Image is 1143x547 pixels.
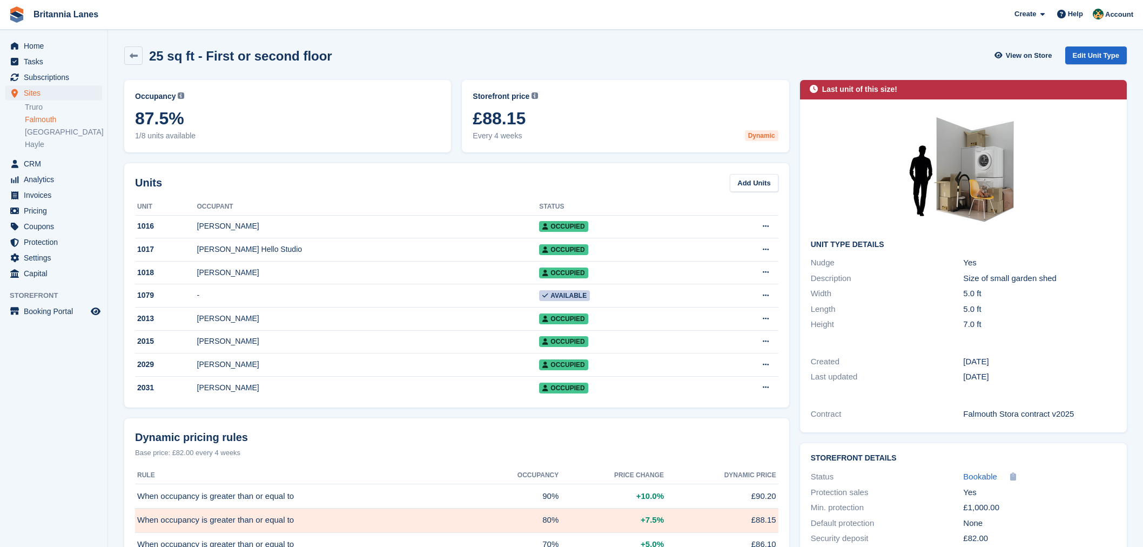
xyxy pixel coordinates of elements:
[751,490,776,503] span: £90.20
[730,174,778,192] a: Add Units
[1093,9,1104,19] img: Nathan Kellow
[135,508,472,532] td: When occupancy is greater than or equal to
[135,91,176,102] span: Occupancy
[993,46,1057,64] a: View on Store
[24,85,89,101] span: Sites
[811,303,964,316] div: Length
[24,250,89,265] span: Settings
[473,91,529,102] span: Storefront price
[1105,9,1133,20] span: Account
[542,490,559,503] span: 90%
[641,514,664,526] span: +7.5%
[25,127,102,137] a: [GEOGRAPHIC_DATA]
[135,429,778,445] div: Dynamic pricing rules
[963,288,1116,300] div: 5.0 ft
[539,359,588,370] span: Occupied
[811,272,964,285] div: Description
[24,38,89,54] span: Home
[963,502,1116,514] div: £1,000.00
[197,382,540,393] div: [PERSON_NAME]
[135,467,472,484] th: Rule
[963,472,997,481] span: Bookable
[5,156,102,171] a: menu
[135,267,197,278] div: 1018
[5,85,102,101] a: menu
[539,244,588,255] span: Occupied
[5,266,102,281] a: menu
[5,188,102,203] a: menu
[5,203,102,218] a: menu
[539,336,588,347] span: Occupied
[539,221,588,232] span: Occupied
[614,470,664,480] span: Price change
[963,532,1116,545] div: £82.00
[811,486,964,499] div: Protection sales
[135,290,197,301] div: 1079
[963,371,1116,383] div: [DATE]
[25,102,102,112] a: Truro
[25,115,102,125] a: Falmouth
[197,359,540,370] div: [PERSON_NAME]
[197,267,540,278] div: [PERSON_NAME]
[636,490,664,503] span: +10.0%
[5,250,102,265] a: menu
[517,470,559,480] span: Occupancy
[135,484,472,509] td: When occupancy is greater than or equal to
[135,336,197,347] div: 2015
[5,304,102,319] a: menu
[811,318,964,331] div: Height
[197,313,540,324] div: [PERSON_NAME]
[135,198,197,216] th: Unit
[724,470,776,480] span: Dynamic price
[135,109,440,128] span: 87.5%
[1006,50,1052,61] span: View on Store
[963,318,1116,331] div: 7.0 ft
[963,272,1116,285] div: Size of small garden shed
[135,359,197,370] div: 2029
[963,471,997,483] a: Bookable
[24,304,89,319] span: Booking Portal
[811,356,964,368] div: Created
[5,235,102,250] a: menu
[811,471,964,483] div: Status
[5,38,102,54] a: menu
[811,532,964,545] div: Security deposit
[178,92,184,99] img: icon-info-grey-7440780725fd019a000dd9b08b2336e03edf1995a4989e88bcd33f0948082b44.svg
[539,290,590,301] span: Available
[135,175,162,191] h2: Units
[811,257,964,269] div: Nudge
[197,336,540,347] div: [PERSON_NAME]
[963,486,1116,499] div: Yes
[5,172,102,187] a: menu
[25,139,102,150] a: Hayle
[539,383,588,393] span: Occupied
[135,313,197,324] div: 2013
[751,514,776,526] span: £88.15
[963,517,1116,530] div: None
[539,313,588,324] span: Occupied
[24,70,89,85] span: Subscriptions
[24,188,89,203] span: Invoices
[197,284,540,308] td: -
[963,408,1116,421] div: Falmouth Stora contract v2025
[882,110,1044,232] img: 25-sqft-unit.jpg
[24,235,89,250] span: Protection
[197,198,540,216] th: Occupant
[811,454,1116,463] h2: Storefront Details
[1065,46,1127,64] a: Edit Unit Type
[963,356,1116,368] div: [DATE]
[89,305,102,318] a: Preview store
[745,130,778,141] div: Dynamic
[24,156,89,171] span: CRM
[135,382,197,393] div: 2031
[197,221,540,232] div: [PERSON_NAME]
[811,371,964,383] div: Last updated
[135,244,197,255] div: 1017
[811,517,964,530] div: Default protection
[473,130,778,142] span: Every 4 weeks
[149,49,332,63] h2: 25 sq ft - First or second floor
[811,408,964,421] div: Contract
[532,92,538,99] img: icon-info-grey-7440780725fd019a000dd9b08b2336e03edf1995a4989e88bcd33f0948082b44.svg
[24,54,89,69] span: Tasks
[5,219,102,234] a: menu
